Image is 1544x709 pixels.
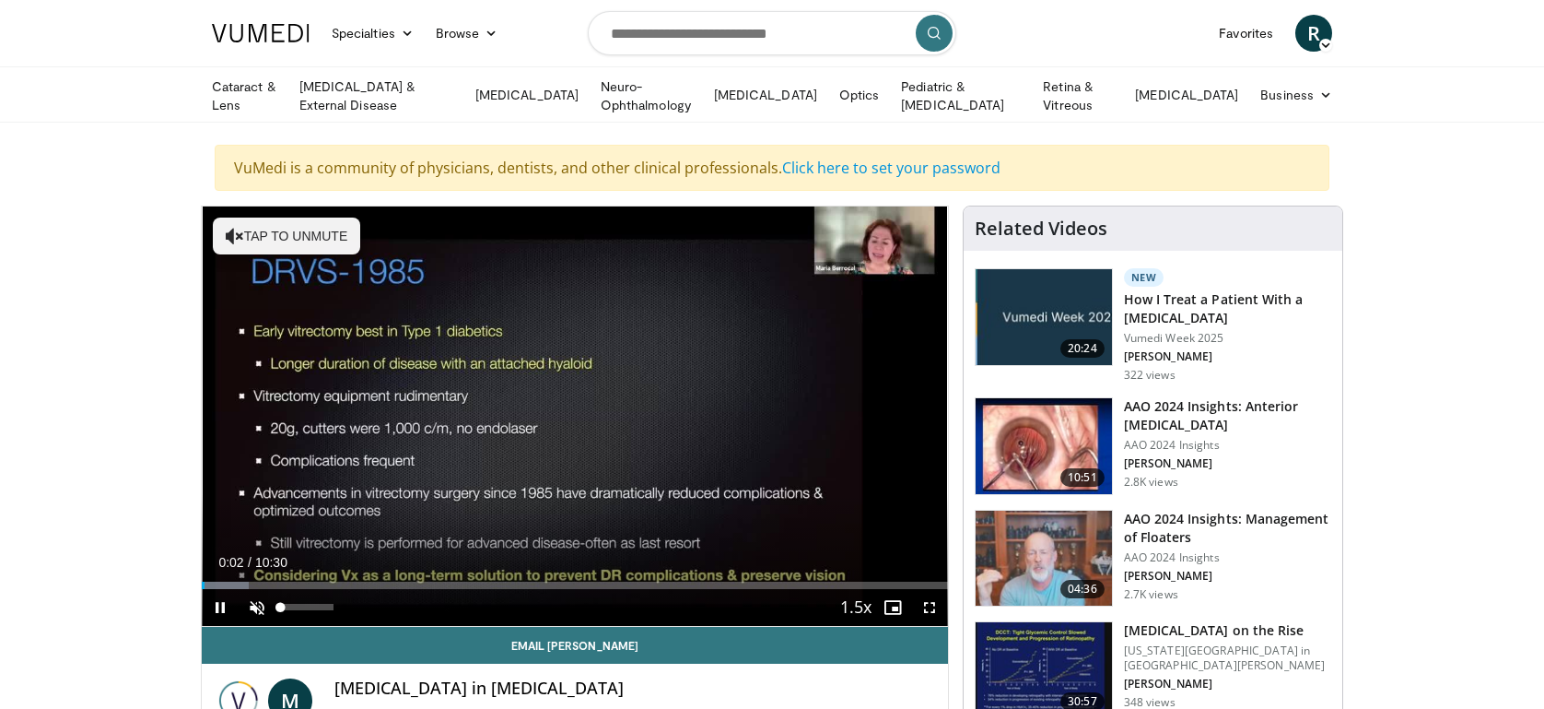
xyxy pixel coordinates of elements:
[874,589,911,626] button: Enable picture-in-picture mode
[1249,77,1343,113] a: Business
[782,158,1000,178] a: Click here to set your password
[334,679,933,699] h4: [MEDICAL_DATA] in [MEDICAL_DATA]
[1124,510,1331,547] h3: AAO 2024 Insights: Management of Floaters
[975,268,1331,383] a: 20:24 New How I Treat a Patient With a [MEDICAL_DATA] Vumedi Week 2025 [PERSON_NAME] 322 views
[1124,331,1331,346] p: Vumedi Week 2025
[1124,268,1164,287] p: New
[911,589,948,626] button: Fullscreen
[1124,677,1331,691] p: [PERSON_NAME]
[1124,438,1331,453] p: AAO 2024 Insights
[703,77,828,113] a: [MEDICAL_DATA]
[202,207,948,627] video-js: Video Player
[976,511,1112,607] img: 8e655e61-78ac-4b3e-a4e7-f43113671c25.150x105_q85_crop-smart_upscale.jpg
[976,269,1112,365] img: 02d29458-18ce-4e7f-be78-7423ab9bdffd.jpg.150x105_q85_crop-smart_upscale.jpg
[828,77,890,113] a: Optics
[1060,468,1105,487] span: 10:51
[1124,644,1331,673] p: [US_STATE][GEOGRAPHIC_DATA] in [GEOGRAPHIC_DATA][PERSON_NAME]
[213,218,360,254] button: Tap to unmute
[837,589,874,626] button: Playback Rate
[976,398,1112,494] img: fd942f01-32bb-45af-b226-b96b538a46e6.150x105_q85_crop-smart_upscale.jpg
[1124,77,1249,113] a: [MEDICAL_DATA]
[1124,587,1178,602] p: 2.7K views
[1060,339,1105,358] span: 20:24
[202,582,948,589] div: Progress Bar
[975,397,1331,495] a: 10:51 AAO 2024 Insights: Anterior [MEDICAL_DATA] AAO 2024 Insights [PERSON_NAME] 2.8K views
[1060,580,1105,598] span: 04:36
[218,555,243,570] span: 0:02
[1208,15,1284,52] a: Favorites
[201,77,288,114] a: Cataract & Lens
[590,77,703,114] a: Neuro-Ophthalmology
[202,589,239,626] button: Pause
[1124,621,1331,640] h3: [MEDICAL_DATA] on the Rise
[1124,569,1331,584] p: [PERSON_NAME]
[212,24,310,42] img: VuMedi Logo
[1032,77,1124,114] a: Retina & Vitreous
[1124,397,1331,434] h3: AAO 2024 Insights: Anterior [MEDICAL_DATA]
[321,15,425,52] a: Specialties
[255,555,287,570] span: 10:30
[248,555,251,570] span: /
[280,604,333,610] div: Volume Level
[202,627,948,664] a: Email [PERSON_NAME]
[215,145,1329,191] div: VuMedi is a community of physicians, dentists, and other clinical professionals.
[1124,550,1331,565] p: AAO 2024 Insights
[464,77,590,113] a: [MEDICAL_DATA]
[1124,456,1331,471] p: [PERSON_NAME]
[425,15,509,52] a: Browse
[1124,475,1178,490] p: 2.8K views
[288,77,464,114] a: [MEDICAL_DATA] & External Disease
[1295,15,1332,52] a: R
[1124,290,1331,327] h3: How I Treat a Patient With a [MEDICAL_DATA]
[975,510,1331,608] a: 04:36 AAO 2024 Insights: Management of Floaters AAO 2024 Insights [PERSON_NAME] 2.7K views
[239,589,275,626] button: Unmute
[975,218,1107,240] h4: Related Videos
[1124,368,1176,383] p: 322 views
[1124,349,1331,364] p: [PERSON_NAME]
[588,11,956,55] input: Search topics, interventions
[890,77,1032,114] a: Pediatric & [MEDICAL_DATA]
